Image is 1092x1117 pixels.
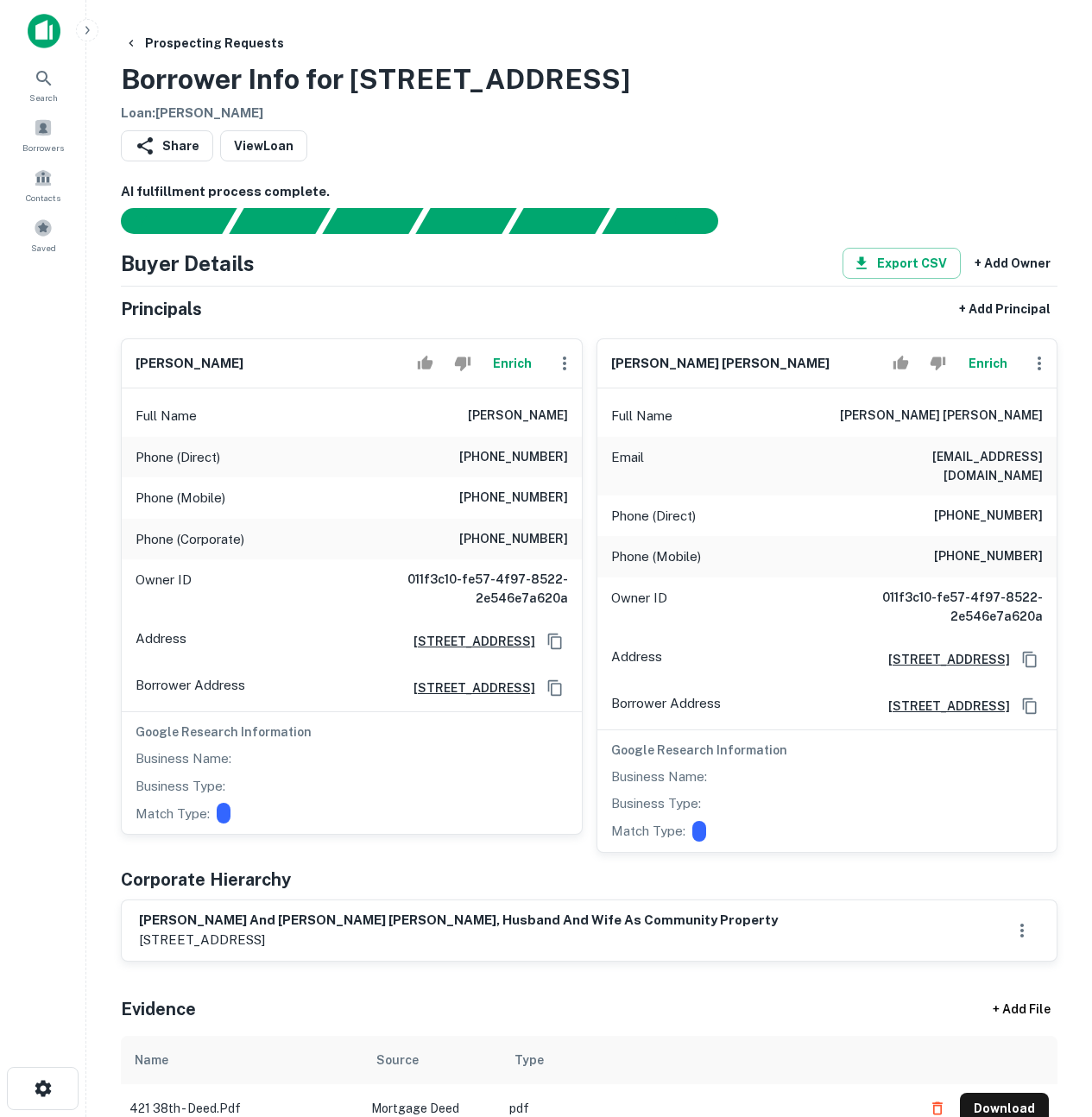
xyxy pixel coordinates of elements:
[611,546,701,567] p: Phone (Mobile)
[139,911,778,931] h6: [PERSON_NAME] and [PERSON_NAME] [PERSON_NAME], husband and wife as community property
[542,628,568,654] button: Copy Address
[100,208,230,234] div: Sending borrower request to AI...
[136,488,225,508] p: Phone (Mobile)
[611,693,721,719] p: Borrower Address
[514,1050,544,1070] div: Type
[459,529,568,550] h6: [PHONE_NUMBER]
[459,447,568,468] h6: [PHONE_NUMBER]
[121,130,213,161] button: Share
[363,1036,501,1084] th: Source
[5,61,81,108] a: Search
[121,996,196,1022] h5: Evidence
[611,741,1044,760] h6: Google Research Information
[136,723,568,742] h6: Google Research Information
[361,570,568,608] h6: 011f3c10-fe57-4f97-8522-2e546e7a620a
[31,241,56,255] span: Saved
[5,161,81,208] a: Contacts
[611,793,701,814] p: Business Type:
[611,447,644,485] p: Email
[934,546,1043,567] h6: [PHONE_NUMBER]
[400,632,535,651] a: [STREET_ADDRESS]
[611,406,672,426] p: Full Name
[121,248,255,279] h4: Buyer Details
[886,346,916,381] button: Accept
[843,248,961,279] button: Export CSV
[447,346,477,381] button: Reject
[121,867,291,893] h5: Corporate Hierarchy
[220,130,307,161] a: ViewLoan
[400,678,535,697] a: [STREET_ADDRESS]
[5,111,81,158] a: Borrowers
[5,211,81,258] a: Saved
[459,488,568,508] h6: [PHONE_NUMBER]
[322,208,423,234] div: Documents found, AI parsing details...
[1017,693,1043,719] button: Copy Address
[923,346,953,381] button: Reject
[611,354,830,374] h6: [PERSON_NAME] [PERSON_NAME]
[121,182,1057,202] h6: AI fulfillment process complete.
[874,697,1010,716] a: [STREET_ADDRESS]
[139,930,778,950] p: [STREET_ADDRESS]
[136,628,186,654] p: Address
[135,1050,168,1070] div: Name
[611,647,662,672] p: Address
[136,447,220,468] p: Phone (Direct)
[410,346,440,381] button: Accept
[934,506,1043,527] h6: [PHONE_NUMBER]
[121,59,630,100] h3: Borrower Info for [STREET_ADDRESS]
[136,529,244,550] p: Phone (Corporate)
[22,141,64,155] span: Borrowers
[136,406,197,426] p: Full Name
[121,104,630,123] h6: Loan : [PERSON_NAME]
[840,406,1043,426] h6: [PERSON_NAME] [PERSON_NAME]
[836,588,1043,626] h6: 011f3c10-fe57-4f97-8522-2e546e7a620a
[28,14,60,48] img: capitalize-icon.png
[121,1036,363,1084] th: Name
[874,650,1010,669] a: [STREET_ADDRESS]
[229,208,330,234] div: Your request is received and processing...
[542,675,568,701] button: Copy Address
[485,346,540,381] button: Enrich
[136,570,192,608] p: Owner ID
[1017,647,1043,672] button: Copy Address
[611,506,696,527] p: Phone (Direct)
[376,1050,419,1070] div: Source
[136,748,231,769] p: Business Name:
[468,406,568,426] h6: [PERSON_NAME]
[415,208,516,234] div: Principals found, AI now looking for contact information...
[117,28,291,59] button: Prospecting Requests
[952,293,1057,325] button: + Add Principal
[29,91,58,104] span: Search
[603,208,739,234] div: AI fulfillment process complete.
[136,776,225,797] p: Business Type:
[611,588,667,626] p: Owner ID
[961,994,1082,1025] div: + Add File
[26,191,60,205] span: Contacts
[136,354,243,374] h6: [PERSON_NAME]
[836,447,1043,485] h6: [EMAIL_ADDRESS][DOMAIN_NAME]
[611,767,707,787] p: Business Name:
[136,804,210,824] p: Match Type:
[1006,979,1092,1062] iframe: Chat Widget
[136,675,245,701] p: Borrower Address
[121,296,202,322] h5: Principals
[508,208,609,234] div: Principals found, still searching for contact information. This may take time...
[960,346,1015,381] button: Enrich
[501,1036,913,1084] th: Type
[968,248,1057,279] button: + Add Owner
[611,821,685,842] p: Match Type:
